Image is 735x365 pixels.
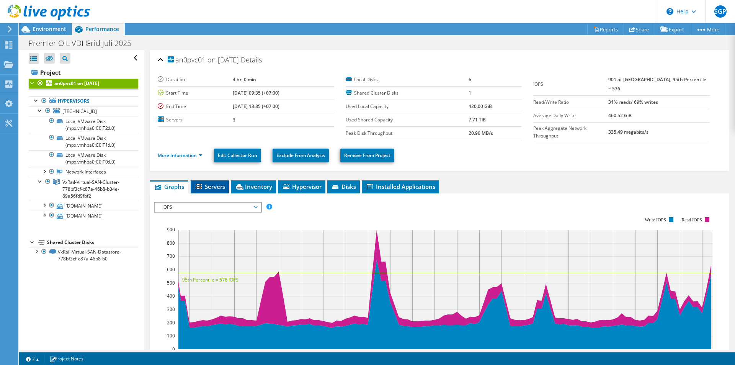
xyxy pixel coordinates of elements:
svg: \n [666,8,673,15]
span: an0pvc01 on [DATE] [168,56,239,64]
label: Read/Write Ratio [533,98,608,106]
a: [DOMAIN_NAME] [29,211,138,221]
text: 700 [167,253,175,259]
span: Inventory [235,183,272,190]
span: Disks [331,183,356,190]
text: 0 [172,346,175,352]
span: Hypervisor [282,183,322,190]
b: 4 hr, 0 min [233,76,256,83]
a: Remove From Project [340,149,394,162]
text: 500 [167,280,175,286]
text: 95th Percentile = 576 IOPS [182,277,238,283]
b: 460.52 GiB [608,112,632,119]
text: 400 [167,293,175,299]
label: Used Shared Capacity [346,116,469,124]
text: 800 [167,240,175,246]
text: Write IOPS [645,217,666,223]
a: Edit Collector Run [214,149,261,162]
b: 3 [233,116,235,123]
label: Local Disks [346,76,469,83]
label: Peak Aggregate Network Throughput [533,124,608,140]
b: [DATE] 13:35 (+07:00) [233,103,279,110]
text: 100 [167,332,175,339]
span: Graphs [154,183,184,190]
a: Reports [587,23,624,35]
a: 2 [21,354,44,363]
b: 6 [469,76,471,83]
a: Network Interfaces [29,167,138,177]
a: Local VMware Disk (mpx.vmhba0:C0:T1:L0) [29,133,138,150]
text: Read IOPS [682,217,702,223]
b: 901 at [GEOGRAPHIC_DATA], 95th Percentile = 576 [608,76,706,92]
text: 300 [167,306,175,313]
label: Shared Cluster Disks [346,89,469,97]
a: Hypervisors [29,96,138,106]
b: an0pvc01 on [DATE] [54,80,99,87]
span: Servers [194,183,225,190]
b: [DATE] 09:35 (+07:00) [233,90,279,96]
label: Start Time [158,89,233,97]
span: Installed Applications [366,183,435,190]
h1: Premier OIL VDI Grid Juli 2025 [25,39,143,47]
b: 7.71 TiB [469,116,486,123]
span: Environment [33,25,66,33]
a: VxRail-Virtual-SAN-Cluster-778bf3cf-c87a-46b8-b04e-89a56fd9fbf2 [29,177,138,201]
a: Exclude From Analysis [273,149,329,162]
a: Share [624,23,655,35]
label: Used Local Capacity [346,103,469,110]
text: 600 [167,266,175,273]
a: an0pvc01 on [DATE] [29,79,138,88]
div: Shared Cluster Disks [47,238,138,247]
a: VxRail-Virtual-SAN-Datastore-778bf3cf-c87a-46b8-b0 [29,247,138,264]
b: 420.00 GiB [469,103,492,110]
a: Project Notes [44,354,89,363]
b: 20.90 MB/s [469,130,493,136]
a: Project [29,66,138,79]
b: 31% reads/ 69% writes [608,99,658,105]
a: [DOMAIN_NAME] [29,201,138,211]
label: End Time [158,103,233,110]
span: Details [241,55,262,64]
b: 335.49 megabits/s [608,129,648,135]
a: Local VMware Disk (mpx.vmhba0:C0:T0:L0) [29,150,138,167]
a: Export [655,23,690,35]
span: Performance [85,25,119,33]
a: More Information [158,152,203,159]
label: Servers [158,116,233,124]
text: 200 [167,319,175,326]
span: [TECHNICAL_ID] [62,108,97,115]
text: 900 [167,226,175,233]
span: SGP [714,5,727,18]
a: More [690,23,725,35]
label: Average Daily Write [533,112,608,119]
label: Peak Disk Throughput [346,129,469,137]
a: Local VMware Disk (mpx.vmhba0:C0:T2:L0) [29,116,138,133]
b: 1 [469,90,471,96]
span: VxRail-Virtual-SAN-Cluster-778bf3cf-c87a-46b8-b04e-89a56fd9fbf2 [62,179,119,199]
label: IOPS [533,80,608,88]
a: [TECHNICAL_ID] [29,106,138,116]
label: Duration [158,76,233,83]
span: IOPS [158,203,257,212]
